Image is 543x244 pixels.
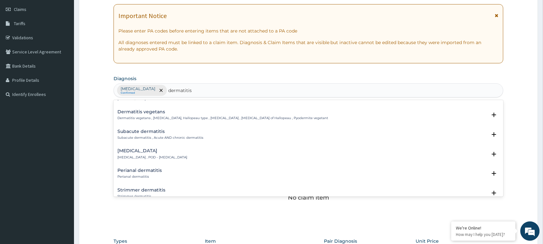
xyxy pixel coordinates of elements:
[456,232,511,237] p: How may I help you today?
[117,136,203,140] p: Subacute dermatitis , Acute AND chronic dermatitis
[117,188,165,192] h4: Strimmer dermatitis
[121,86,155,91] p: [MEDICAL_DATA]
[118,39,499,52] p: All diagnoses entered must be linked to a claim item. Diagnosis & Claim Items that are visible bu...
[114,75,136,82] label: Diagnosis
[117,174,162,179] p: Perianal dermatitis
[490,150,498,158] i: open select status
[117,116,328,120] p: Dermatitis vegetans , [MEDICAL_DATA], Hallopeau type , [MEDICAL_DATA] , [MEDICAL_DATA] of Hallope...
[288,194,329,201] p: No claim item
[490,111,498,119] i: open select status
[158,88,164,93] span: remove selection option
[14,21,25,26] span: Tariffs
[117,194,165,199] p: Strimmer dermatitis
[121,91,155,95] small: Confirmed
[456,225,511,231] div: We're Online!
[14,6,26,12] span: Claims
[33,36,108,44] div: Chat with us now
[490,131,498,138] i: open select status
[117,155,187,160] p: [MEDICAL_DATA] , POD - [MEDICAL_DATA]
[490,170,498,177] i: open select status
[117,109,328,114] h4: Dermatitis vegetans
[118,12,167,19] h1: Important Notice
[117,148,187,153] h4: [MEDICAL_DATA]
[117,129,203,134] h4: Subacute dermatitis
[37,81,89,146] span: We're online!
[114,239,127,244] label: Types
[3,176,123,198] textarea: Type your message and hit 'Enter'
[12,32,26,48] img: d_794563401_company_1708531726252_794563401
[490,189,498,197] i: open select status
[118,28,499,34] p: Please enter PA codes before entering items that are not attached to a PA code
[117,168,162,173] h4: Perianal dermatitis
[106,3,121,19] div: Minimize live chat window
